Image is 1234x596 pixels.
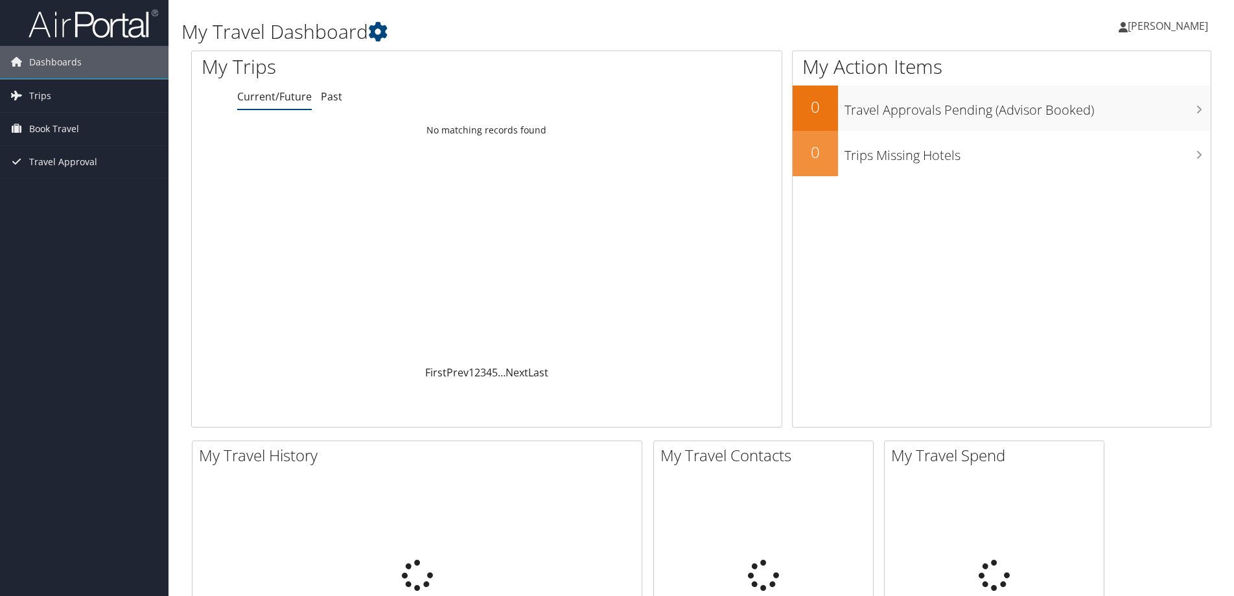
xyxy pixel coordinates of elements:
[237,89,312,104] a: Current/Future
[474,365,480,380] a: 2
[498,365,506,380] span: …
[29,146,97,178] span: Travel Approval
[29,80,51,112] span: Trips
[891,444,1104,466] h2: My Travel Spend
[469,365,474,380] a: 1
[793,86,1211,131] a: 0Travel Approvals Pending (Advisor Booked)
[492,365,498,380] a: 5
[793,131,1211,176] a: 0Trips Missing Hotels
[528,365,548,380] a: Last
[202,53,526,80] h1: My Trips
[447,365,469,380] a: Prev
[29,113,79,145] span: Book Travel
[506,365,528,380] a: Next
[181,18,874,45] h1: My Travel Dashboard
[793,53,1211,80] h1: My Action Items
[321,89,342,104] a: Past
[844,95,1211,119] h3: Travel Approvals Pending (Advisor Booked)
[29,8,158,39] img: airportal-logo.png
[793,96,838,118] h2: 0
[199,444,642,466] h2: My Travel History
[1128,19,1208,33] span: [PERSON_NAME]
[1119,6,1221,45] a: [PERSON_NAME]
[486,365,492,380] a: 4
[793,141,838,163] h2: 0
[192,119,782,142] td: No matching records found
[844,140,1211,165] h3: Trips Missing Hotels
[29,46,82,78] span: Dashboards
[425,365,447,380] a: First
[660,444,873,466] h2: My Travel Contacts
[480,365,486,380] a: 3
